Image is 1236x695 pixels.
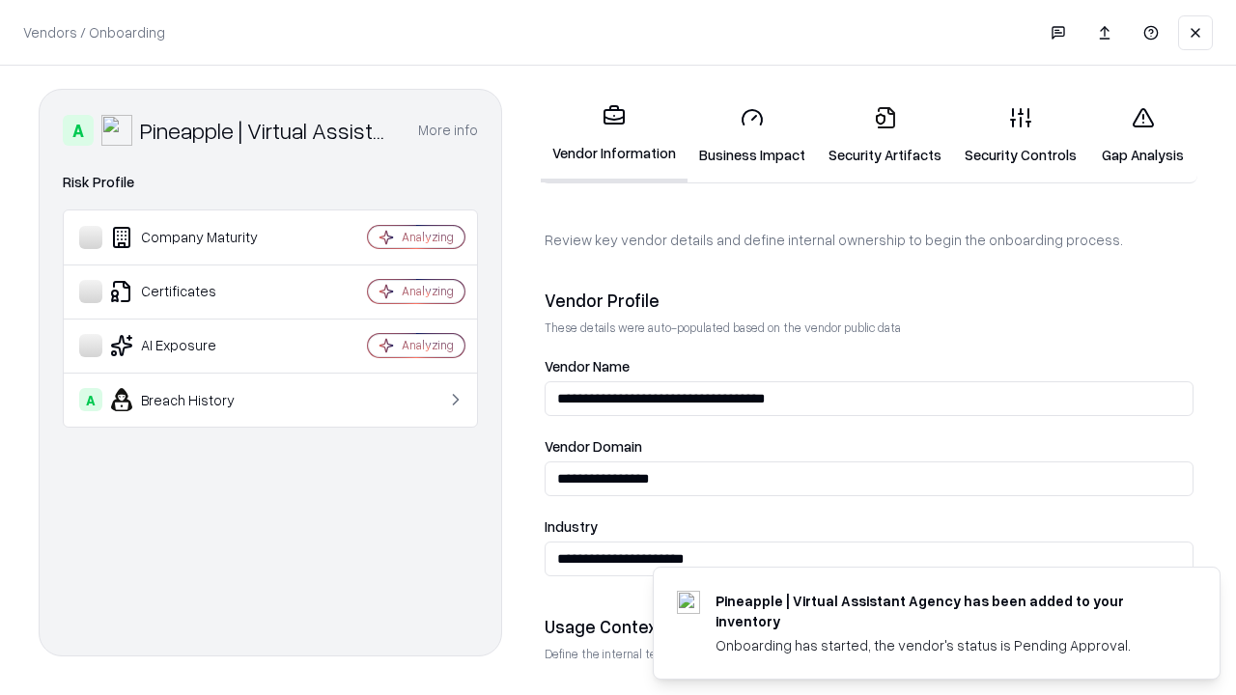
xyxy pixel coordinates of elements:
label: Industry [545,519,1194,534]
a: Security Artifacts [817,91,953,181]
div: Risk Profile [63,171,478,194]
a: Security Controls [953,91,1088,181]
div: Analyzing [402,283,454,299]
div: Pineapple | Virtual Assistant Agency has been added to your inventory [716,591,1173,631]
label: Vendor Domain [545,439,1194,454]
div: A [63,115,94,146]
div: A [79,388,102,411]
div: AI Exposure [79,334,310,357]
div: Analyzing [402,229,454,245]
img: trypineapple.com [677,591,700,614]
a: Business Impact [688,91,817,181]
div: Certificates [79,280,310,303]
div: Company Maturity [79,226,310,249]
div: Usage Context [545,615,1194,638]
div: Breach History [79,388,310,411]
button: More info [418,113,478,148]
p: Review key vendor details and define internal ownership to begin the onboarding process. [545,230,1194,250]
div: Onboarding has started, the vendor's status is Pending Approval. [716,635,1173,655]
p: Define the internal team and reason for using this vendor. This helps assess business relevance a... [545,646,1194,662]
img: Pineapple | Virtual Assistant Agency [101,115,132,146]
a: Gap Analysis [1088,91,1197,181]
div: Vendor Profile [545,289,1194,312]
a: Vendor Information [541,89,688,182]
label: Vendor Name [545,359,1194,374]
p: Vendors / Onboarding [23,22,165,42]
div: Analyzing [402,337,454,353]
p: These details were auto-populated based on the vendor public data [545,320,1194,336]
div: Pineapple | Virtual Assistant Agency [140,115,395,146]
